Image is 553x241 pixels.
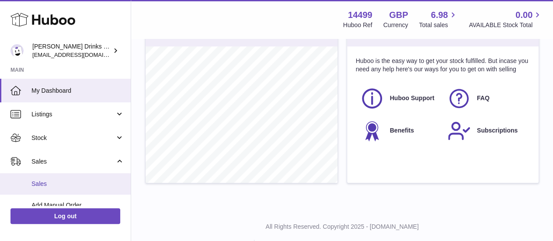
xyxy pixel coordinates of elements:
strong: 14499 [348,9,372,21]
p: All Rights Reserved. Copyright 2025 - [DOMAIN_NAME] [138,223,546,231]
span: Listings [31,110,115,119]
span: Huboo Support [390,94,435,102]
a: 0.00 AVAILABLE Stock Total [469,9,543,29]
a: Huboo Support [360,87,438,110]
span: Total sales [419,21,458,29]
div: Huboo Ref [343,21,372,29]
a: 6.98 Total sales [419,9,458,29]
span: Stock [31,134,115,142]
a: FAQ [447,87,525,110]
a: Benefits [360,119,438,143]
span: Sales [31,157,115,166]
span: 0.00 [515,9,532,21]
img: internalAdmin-14499@internal.huboo.com [10,44,24,57]
span: [EMAIL_ADDRESS][DOMAIN_NAME] [32,51,129,58]
span: 6.98 [431,9,448,21]
div: [PERSON_NAME] Drinks LTD (t/a Zooz) [32,42,111,59]
strong: GBP [389,9,408,21]
span: Subscriptions [477,126,518,135]
a: Log out [10,208,120,224]
span: My Dashboard [31,87,124,95]
p: Huboo is the easy way to get your stock fulfilled. But incase you need any help here's our ways f... [356,57,530,73]
span: AVAILABLE Stock Total [469,21,543,29]
a: Subscriptions [447,119,525,143]
div: Currency [383,21,408,29]
span: FAQ [477,94,490,102]
span: Sales [31,180,124,188]
span: Add Manual Order [31,201,124,210]
span: Benefits [390,126,414,135]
